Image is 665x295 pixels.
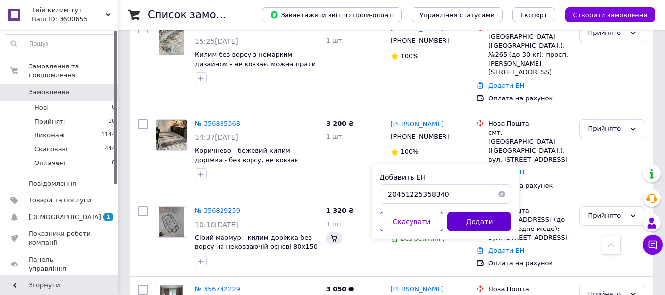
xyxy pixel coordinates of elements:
div: Оплата на рахунок [488,181,571,190]
div: [PHONE_NUMBER] [389,131,451,143]
a: Коричнево - бежевий килим доріжка - без ворсу, не ковзає 160х230 [195,147,298,172]
span: Показники роботи компанії [29,229,91,247]
span: 0 [112,103,115,112]
a: [PERSON_NAME] [391,120,444,129]
span: Скасовані [34,145,68,154]
img: Фото товару [156,120,187,150]
span: 0 [112,159,115,167]
span: 1144 [101,131,115,140]
span: 14:37[DATE] [195,133,238,141]
div: [STREET_ADDRESS] (до 30 кг на одне місце): вул. [STREET_ADDRESS] [488,215,571,242]
div: смт. [GEOGRAPHIC_DATA] ([GEOGRAPHIC_DATA].), вул. [STREET_ADDRESS] [488,129,571,164]
span: Замовлення та повідомлення [29,62,118,80]
a: Килим без ворсу з немарким дизайном - не ковзає, можна прати 80х150 [195,51,316,76]
span: Оплачені [34,159,65,167]
div: [PHONE_NUMBER] [389,34,451,47]
span: 1 шт. [326,37,344,44]
span: 1 шт. [326,133,344,140]
a: Створити замовлення [555,11,655,18]
a: [PERSON_NAME] [391,285,444,294]
div: Ваш ID: 3600655 [32,15,118,24]
span: 1 320 ₴ [326,207,354,214]
span: 1 шт. [326,220,344,228]
span: 1 [103,213,113,221]
label: Добавить ЕН [380,173,426,181]
span: Повідомлення [29,179,76,188]
span: Експорт [520,11,548,19]
a: № 356885368 [195,120,240,127]
img: Фото товару [159,24,184,55]
div: Нова Пошта [488,119,571,128]
span: Створити замовлення [573,11,647,19]
button: Завантажити звіт по пром-оплаті [262,7,402,22]
span: 3 050 ₴ [326,285,354,293]
span: Виконані [34,131,65,140]
a: Фото товару [156,119,187,151]
span: 444 [105,145,115,154]
div: Нова Пошта [488,285,571,294]
input: Пошук [5,35,116,53]
button: Додати [447,212,511,231]
span: 100% [401,52,419,60]
span: Товари та послуги [29,196,91,205]
span: Замовлення [29,88,69,97]
span: Панель управління [29,255,91,273]
h1: Список замовлень [148,9,248,21]
div: Прийнято [588,211,625,221]
a: № 356895341 [195,24,240,32]
span: 3 200 ₴ [326,120,354,127]
div: Прийнято [588,28,625,38]
span: 10:10[DATE] [195,221,238,229]
button: Чат з покупцем [643,235,663,255]
span: [DEMOGRAPHIC_DATA] [29,213,101,222]
span: 15:25[DATE] [195,37,238,45]
a: № 356829259 [195,207,240,214]
button: Скасувати [380,212,443,231]
a: Фото товару [156,24,187,55]
div: [GEOGRAPHIC_DATA] ([GEOGRAPHIC_DATA].), №265 (до 30 кг): просп. [PERSON_NAME] [STREET_ADDRESS] [488,33,571,77]
a: Додати ЕН [488,247,524,254]
div: Нова Пошта [488,206,571,215]
button: Управління статусами [412,7,503,22]
span: Твiй килим тут [32,6,106,15]
span: Управління статусами [419,11,495,19]
span: 100% [401,148,419,155]
div: Оплата на рахунок [488,259,571,268]
span: Нові [34,103,49,112]
button: Експорт [512,7,556,22]
span: Прийняті [34,117,65,126]
span: 1 320 ₴ [326,24,354,32]
a: Фото товару [156,206,187,238]
span: 10 [108,117,115,126]
img: Фото товару [159,207,184,237]
a: Додати ЕН [488,82,524,89]
a: № 356742229 [195,285,240,293]
a: Сірий мармур - килим доріжка без ворсу на нековзаючій основі 80х150 [195,234,317,251]
button: Створити замовлення [565,7,655,22]
span: Завантажити звіт по пром-оплаті [270,10,394,19]
div: Прийнято [588,124,625,134]
div: Оплата на рахунок [488,94,571,103]
button: Очистить [492,184,511,204]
